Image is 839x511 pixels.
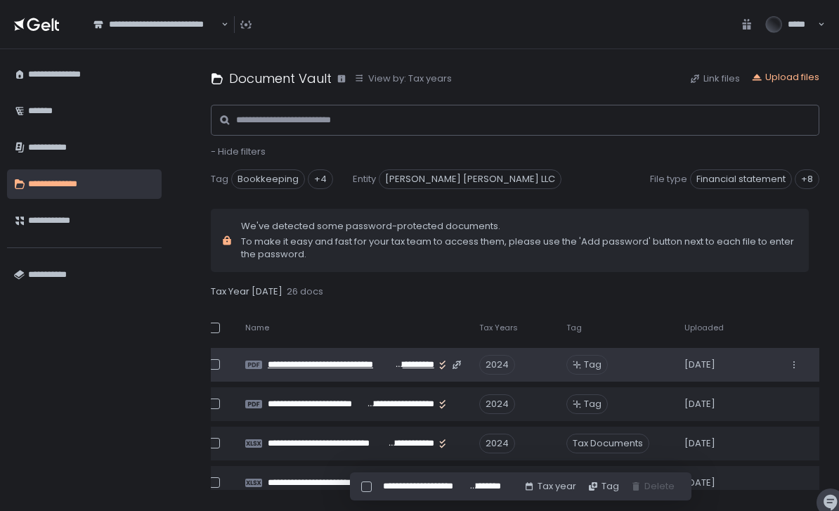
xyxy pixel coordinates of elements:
[584,358,601,371] span: Tag
[650,173,687,186] span: File type
[211,173,228,186] span: Tag
[379,169,561,189] span: [PERSON_NAME] [PERSON_NAME] LLC
[684,477,715,489] span: [DATE]
[566,323,582,333] span: Tag
[479,434,515,453] div: 2024
[684,437,715,450] span: [DATE]
[689,72,740,85] button: Link files
[566,434,649,453] span: Tax Documents
[479,355,515,375] div: 2024
[84,8,228,40] div: Search for option
[684,398,715,410] span: [DATE]
[231,169,305,189] span: Bookkeeping
[241,220,798,233] span: We've detected some password-protected documents.
[587,480,619,493] button: Tag
[308,169,333,189] div: +4
[479,323,518,333] span: Tax Years
[229,69,332,88] h1: Document Vault
[751,71,819,84] button: Upload files
[584,398,601,410] span: Tag
[241,235,798,261] span: To make it easy and fast for your tax team to access them, please use the 'Add password' button n...
[795,169,819,189] div: +8
[245,323,269,333] span: Name
[523,480,576,493] button: Tax year
[211,285,282,298] span: Tax Year [DATE]
[690,169,792,189] span: Financial statement
[479,394,515,414] div: 2024
[684,358,715,371] span: [DATE]
[219,18,220,32] input: Search for option
[353,173,376,186] span: Entity
[684,323,724,333] span: Uploaded
[354,72,452,85] button: View by: Tax years
[211,145,266,158] button: - Hide filters
[287,285,323,298] span: 26 docs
